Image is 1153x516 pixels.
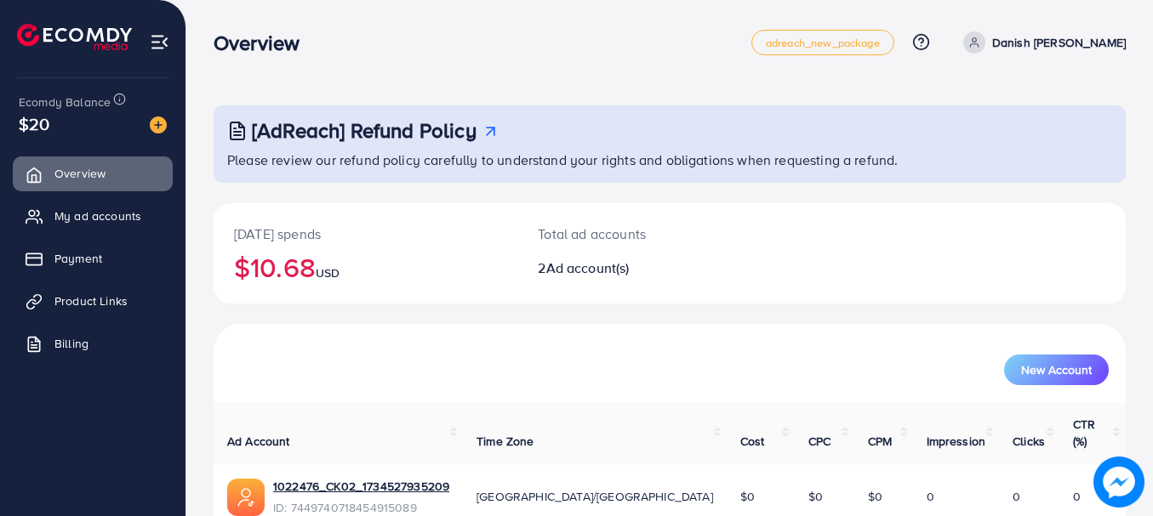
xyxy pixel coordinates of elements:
h2: $10.68 [234,251,497,283]
span: CTR (%) [1073,416,1095,450]
span: Impression [927,433,986,450]
span: CPM [868,433,892,450]
span: $0 [740,488,755,505]
a: adreach_new_package [751,30,894,55]
h3: Overview [214,31,313,55]
a: 1022476_CK02_1734527935209 [273,478,449,495]
span: ID: 7449740718454915089 [273,499,449,516]
a: Overview [13,156,173,190]
p: [DATE] spends [234,224,497,244]
a: Payment [13,241,173,275]
span: adreach_new_package [766,37,880,48]
p: Please review our refund policy carefully to understand your rights and obligations when requesti... [227,150,1116,170]
span: $0 [808,488,823,505]
img: image [1099,462,1139,502]
a: My ad accounts [13,199,173,233]
span: Ecomdy Balance [19,94,111,111]
a: Danish [PERSON_NAME] [956,31,1126,54]
span: Product Links [54,292,128,309]
span: Ad Account [227,433,290,450]
span: My ad accounts [54,207,141,224]
span: New Account [1021,364,1092,376]
span: CPC [808,433,831,450]
span: $0 [868,488,882,505]
span: Billing [54,335,88,352]
span: USD [316,264,340,281]
span: Overview [54,165,106,182]
span: Cost [740,433,765,450]
span: 0 [1013,488,1020,505]
a: Billing [13,326,173,360]
img: menu [150,32,169,52]
span: $20 [19,111,49,136]
button: New Account [1004,354,1109,385]
span: Clicks [1013,433,1045,450]
img: ic-ads-acc.e4c84228.svg [227,479,265,516]
span: 0 [1073,488,1081,505]
p: Danish [PERSON_NAME] [992,32,1126,53]
span: [GEOGRAPHIC_DATA]/[GEOGRAPHIC_DATA] [477,488,713,505]
span: Payment [54,250,102,267]
p: Total ad accounts [538,224,725,244]
h2: 2 [538,260,725,276]
span: Ad account(s) [546,258,630,277]
img: image [150,116,167,133]
span: Time Zone [477,433,534,450]
img: logo [17,24,132,50]
span: 0 [927,488,934,505]
a: Product Links [13,284,173,318]
h3: [AdReach] Refund Policy [252,118,477,143]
